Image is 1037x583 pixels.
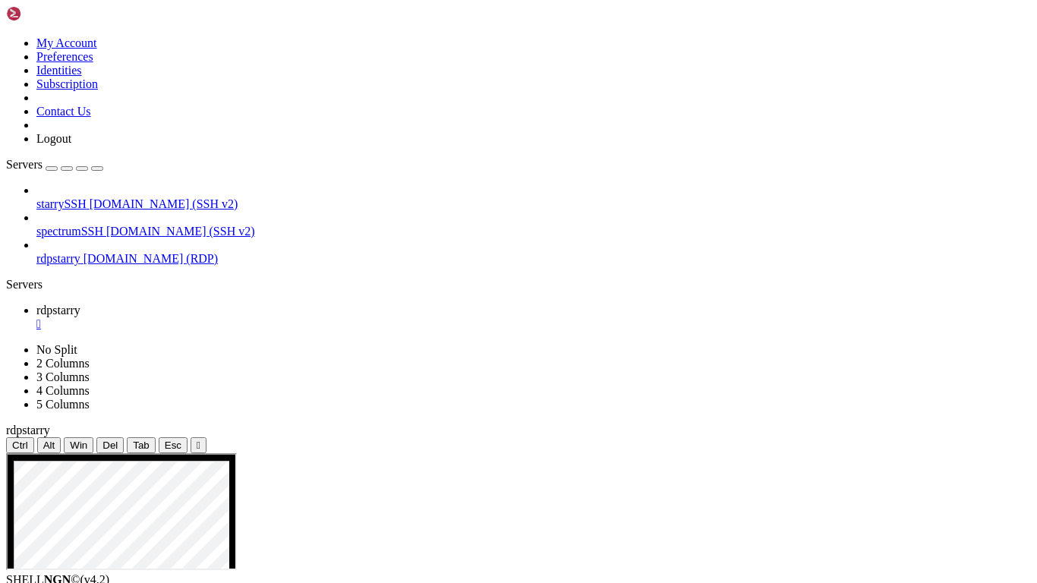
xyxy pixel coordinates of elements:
span: rdpstarry [36,304,80,317]
span: Tab [133,440,150,451]
a: 2 Columns [36,357,90,370]
span: [DOMAIN_NAME] (SSH v2) [106,225,255,238]
a: 5 Columns [36,398,90,411]
a: My Account [36,36,97,49]
span: Servers [6,158,43,171]
span: Esc [165,440,181,451]
div:  [197,440,200,451]
img: Shellngn [6,6,93,21]
button: Tab [127,437,156,453]
span: Ctrl [12,440,28,451]
a: 3 Columns [36,370,90,383]
button:  [191,437,206,453]
button: Ctrl [6,437,34,453]
span: Alt [43,440,55,451]
a: Contact Us [36,105,91,118]
a: spectrumSSH [DOMAIN_NAME] (SSH v2) [36,225,1031,238]
a: rdpstarry [DOMAIN_NAME] (RDP) [36,252,1031,266]
a: Preferences [36,50,93,63]
button: Del [96,437,124,453]
a: Subscription [36,77,98,90]
li: spectrumSSH [DOMAIN_NAME] (SSH v2) [36,211,1031,238]
a: starrySSH [DOMAIN_NAME] (SSH v2) [36,197,1031,211]
a: 4 Columns [36,384,90,397]
li: starrySSH [DOMAIN_NAME] (SSH v2) [36,184,1031,211]
a: Logout [36,132,71,145]
a:  [36,317,1031,331]
a: No Split [36,343,77,356]
span: [DOMAIN_NAME] (SSH v2) [90,197,238,210]
a: Servers [6,158,103,171]
a: Identities [36,64,82,77]
span: Del [102,440,118,451]
span: spectrumSSH [36,225,103,238]
button: Esc [159,437,188,453]
a: rdpstarry [36,304,1031,331]
span: rdpstarry [36,252,80,265]
button: Alt [37,437,61,453]
span: rdpstarry [6,424,50,436]
span: starrySSH [36,197,87,210]
li: rdpstarry [DOMAIN_NAME] (RDP) [36,238,1031,266]
span: [DOMAIN_NAME] (RDP) [84,252,218,265]
div: Servers [6,278,1031,291]
span: Win [70,440,87,451]
button: Win [64,437,93,453]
